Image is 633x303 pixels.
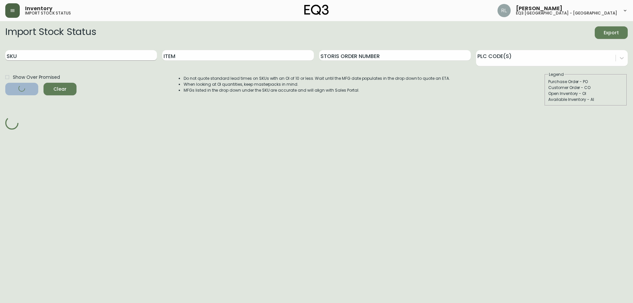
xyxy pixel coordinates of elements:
div: Open Inventory - OI [548,91,623,97]
span: Clear [49,85,71,93]
div: Available Inventory - AI [548,97,623,103]
h5: import stock status [25,11,71,15]
li: MFGs listed in the drop down under the SKU are accurate and will align with Sales Portal. [184,87,450,93]
span: Show Over Promised [13,74,60,81]
li: Do not quote standard lead times on SKUs with an OI of 10 or less. Wait until the MFG date popula... [184,76,450,81]
span: Inventory [25,6,52,11]
h2: Import Stock Status [5,26,96,39]
span: Export [600,29,622,37]
legend: Legend [548,72,564,77]
span: [PERSON_NAME] [516,6,562,11]
img: 91cc3602ba8cb70ae1ccf1ad2913f397 [497,4,511,17]
h5: eq3 [GEOGRAPHIC_DATA] - [GEOGRAPHIC_DATA] [516,11,617,15]
img: logo [304,5,329,15]
button: Export [595,26,628,39]
div: Customer Order - CO [548,85,623,91]
button: Clear [44,83,76,95]
li: When looking at OI quantities, keep masterpacks in mind. [184,81,450,87]
div: Purchase Order - PO [548,79,623,85]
